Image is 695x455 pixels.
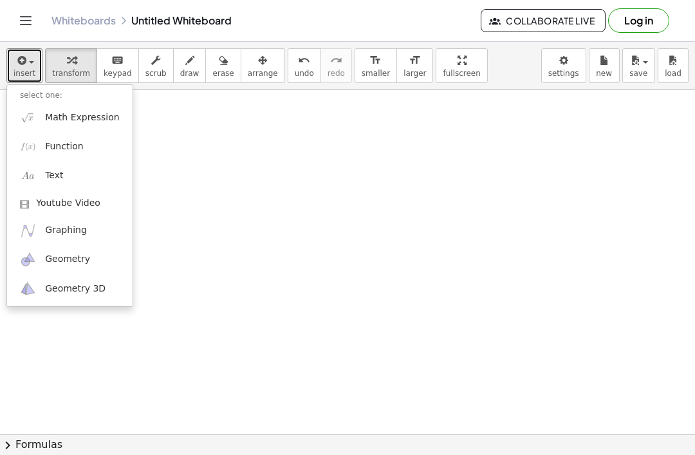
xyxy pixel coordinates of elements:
li: select one: [7,88,133,103]
img: ggb-3d.svg [20,281,36,297]
img: sqrt_x.png [20,109,36,125]
span: Text [45,169,63,182]
span: Graphing [45,224,87,237]
span: Geometry 3D [45,283,106,295]
img: Aa.png [20,168,36,184]
span: Youtube Video [36,197,100,210]
a: Math Expression [7,103,133,132]
img: ggb-geometry.svg [20,252,36,268]
span: Function [45,140,84,153]
img: ggb-graphing.svg [20,223,36,239]
a: Geometry [7,245,133,274]
a: Function [7,132,133,161]
a: Geometry 3D [7,274,133,303]
span: Math Expression [45,111,119,124]
a: Youtube Video [7,190,133,216]
span: Geometry [45,253,90,266]
a: Text [7,162,133,190]
img: f_x.png [20,138,36,154]
a: Graphing [7,216,133,245]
